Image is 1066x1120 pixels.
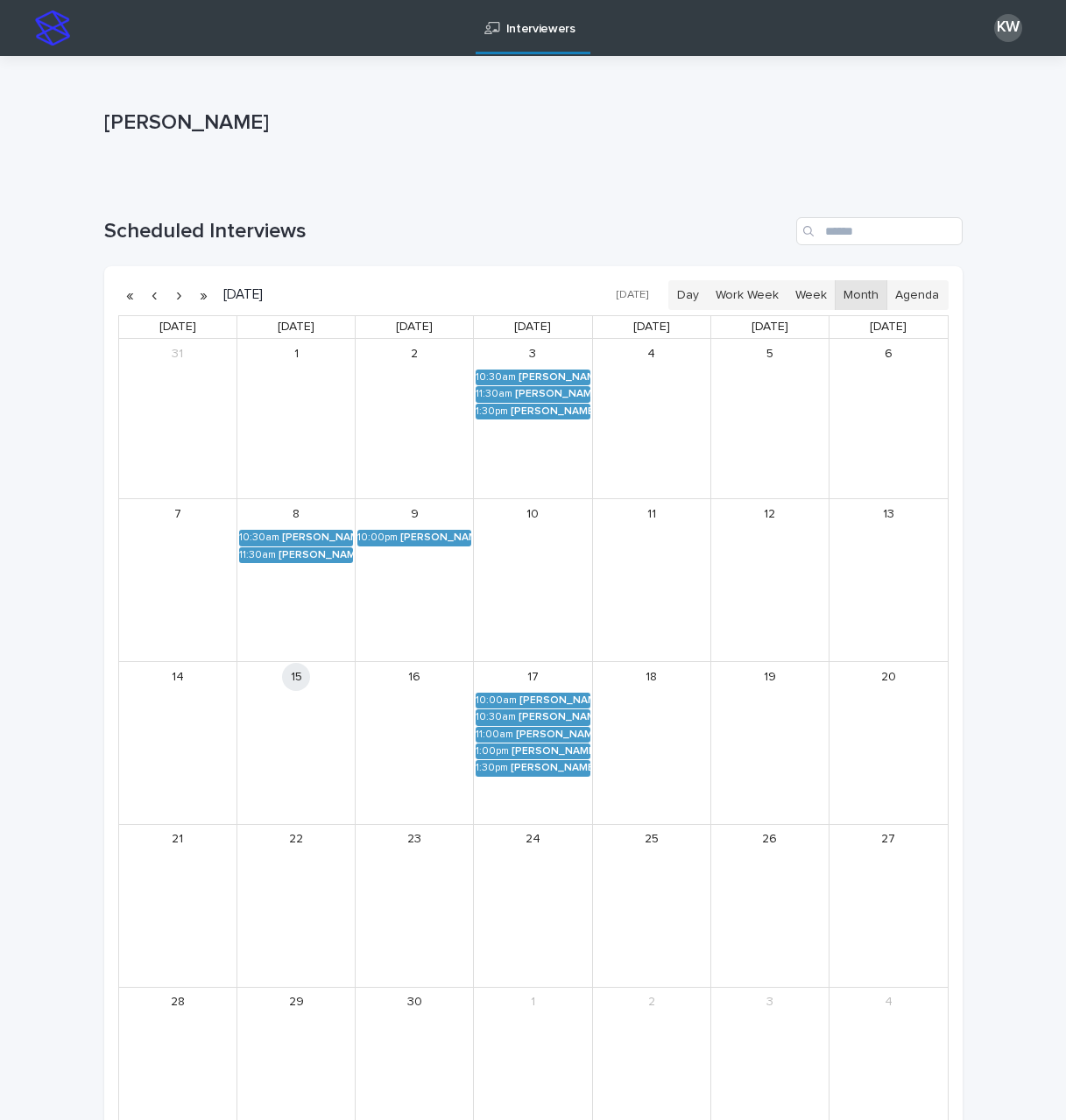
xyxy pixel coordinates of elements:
a: Saturday [866,316,910,338]
button: Next year [192,281,216,309]
td: September 1, 2025 [237,339,356,499]
td: September 13, 2025 [829,499,947,662]
a: August 31, 2025 [164,340,192,368]
div: [PERSON_NAME] (Round 2) [279,549,353,561]
div: 10:00am [476,694,517,707]
a: September 20, 2025 [874,663,902,691]
a: September 8, 2025 [282,500,310,528]
div: 11:30am [239,549,276,561]
div: [PERSON_NAME] (Round 2) [511,405,589,418]
td: September 7, 2025 [119,499,237,662]
a: October 3, 2025 [756,989,784,1017]
button: Previous month [143,281,167,309]
div: [PERSON_NAME] (Round 2) [515,388,589,400]
a: September 26, 2025 [756,826,784,854]
div: [PERSON_NAME] (Round 2) [400,532,471,544]
a: Monday [274,316,318,338]
td: September 20, 2025 [829,662,947,825]
a: September 11, 2025 [638,500,666,528]
td: September 26, 2025 [710,824,829,987]
a: October 1, 2025 [519,989,547,1017]
td: September 5, 2025 [710,339,829,499]
a: September 15, 2025 [282,663,310,691]
a: September 1, 2025 [282,340,310,368]
div: 10:30am [476,371,516,384]
a: September 10, 2025 [519,500,547,528]
h2: [DATE] [216,288,263,301]
a: Wednesday [511,316,554,338]
button: Next month [167,281,192,309]
div: 10:00pm [357,532,398,544]
a: September 21, 2025 [164,826,192,854]
input: Search [796,217,963,245]
button: Month [835,280,887,310]
td: August 31, 2025 [119,339,237,499]
td: September 18, 2025 [592,662,710,825]
a: September 28, 2025 [164,989,192,1017]
td: September 10, 2025 [474,499,592,662]
td: September 3, 2025 [474,339,592,499]
div: [PERSON_NAME] (Round 2) [511,762,589,774]
a: September 22, 2025 [282,826,310,854]
div: 1:30pm [476,405,508,418]
div: KW [994,14,1022,42]
td: September 2, 2025 [356,339,474,499]
a: September 6, 2025 [874,340,902,368]
a: October 2, 2025 [638,989,666,1017]
td: September 4, 2025 [592,339,710,499]
p: [PERSON_NAME] [104,110,956,136]
a: September 29, 2025 [282,989,310,1017]
td: September 8, 2025 [237,499,356,662]
button: [DATE] [608,283,657,308]
div: [PERSON_NAME] (Round 2) [282,532,353,544]
a: September 12, 2025 [756,500,784,528]
h1: Scheduled Interviews [104,219,789,244]
td: September 6, 2025 [829,339,947,499]
td: September 23, 2025 [356,824,474,987]
a: September 14, 2025 [164,663,192,691]
a: September 23, 2025 [400,826,428,854]
div: 10:30am [476,711,516,723]
button: Agenda [886,280,948,310]
td: September 21, 2025 [119,824,237,987]
td: September 27, 2025 [829,824,947,987]
a: October 4, 2025 [874,989,902,1017]
a: September 13, 2025 [874,500,902,528]
div: [PERSON_NAME] (Round 2) [519,371,589,384]
td: September 25, 2025 [592,824,710,987]
a: September 30, 2025 [400,989,428,1017]
div: [PERSON_NAME] (Round 2) [519,694,589,707]
td: September 24, 2025 [474,824,592,987]
a: September 24, 2025 [519,826,547,854]
td: September 17, 2025 [474,662,592,825]
div: 1:00pm [476,745,509,757]
a: Sunday [156,316,200,338]
a: September 18, 2025 [638,663,666,691]
div: [PERSON_NAME] (Round 2) [512,745,589,757]
a: September 16, 2025 [400,663,428,691]
div: [PERSON_NAME] (Round 2) [516,729,589,741]
td: September 9, 2025 [356,499,474,662]
a: September 9, 2025 [400,500,428,528]
div: 11:00am [476,729,513,741]
td: September 15, 2025 [237,662,356,825]
a: Tuesday [392,316,436,338]
button: Week [787,280,836,310]
button: Day [668,280,708,310]
div: [PERSON_NAME] (Round 2) [519,711,589,723]
td: September 14, 2025 [119,662,237,825]
div: 1:30pm [476,762,508,774]
td: September 11, 2025 [592,499,710,662]
button: Previous year [118,281,143,309]
a: September 2, 2025 [400,340,428,368]
a: Friday [748,316,792,338]
a: September 5, 2025 [756,340,784,368]
a: September 25, 2025 [638,826,666,854]
a: September 27, 2025 [874,826,902,854]
a: September 7, 2025 [164,500,192,528]
td: September 16, 2025 [356,662,474,825]
td: September 19, 2025 [710,662,829,825]
div: 10:30am [239,532,279,544]
a: September 3, 2025 [519,340,547,368]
